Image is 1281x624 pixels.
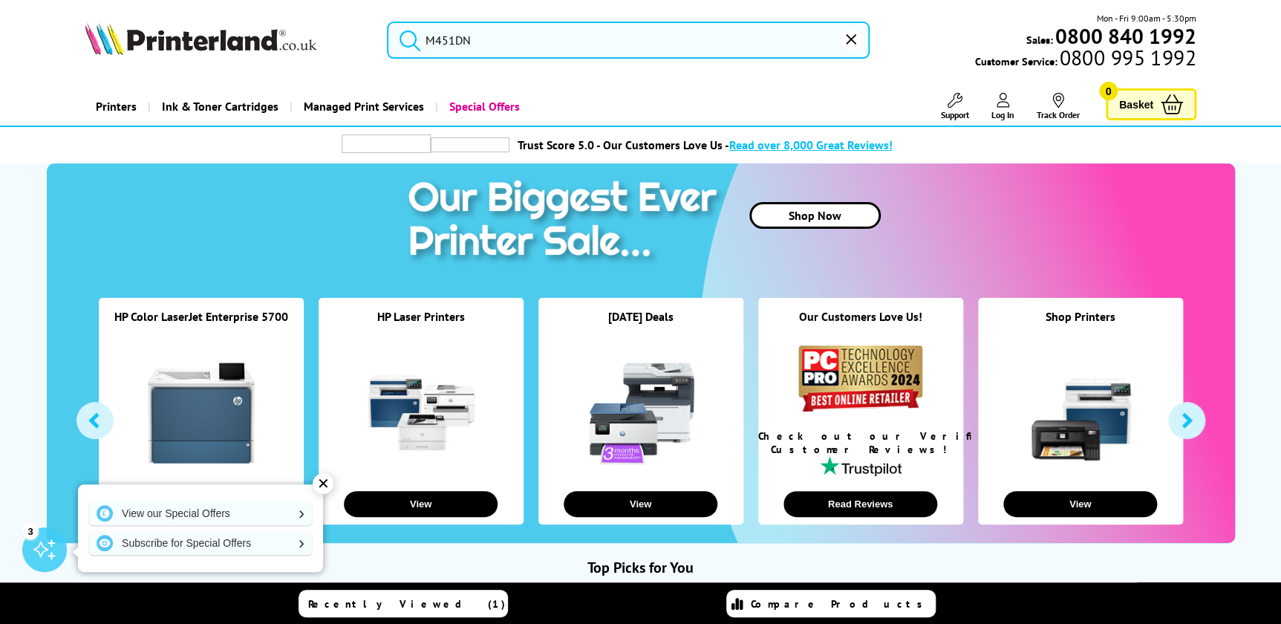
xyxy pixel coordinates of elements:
img: printer sale [400,163,731,280]
a: Compare Products [726,590,936,617]
a: Shop Now [749,202,881,229]
span: Compare Products [751,597,930,611]
span: Customer Service: [974,51,1196,68]
span: Sales: [1026,33,1053,47]
a: HP Color LaserJet Enterprise 5700 [114,309,288,324]
a: Subscribe for Special Offers [89,531,312,555]
span: 0 [1099,82,1118,100]
a: View our Special Offers [89,501,312,525]
div: 3 [22,522,39,539]
span: Recently Viewed (1) [308,597,506,611]
span: Mon - Fri 9:00am - 5:30pm [1097,11,1196,25]
div: ✕ [313,473,333,494]
a: Support [941,93,969,120]
img: Printerland Logo [85,22,316,55]
div: Shop Printers [978,309,1183,342]
span: 0800 995 1992 [1057,51,1196,65]
button: Read Reviews [783,491,937,517]
span: Log In [991,109,1014,120]
a: HP Laser Printers [377,309,465,324]
a: Recently Viewed (1) [299,590,508,617]
div: [DATE] Deals [538,309,743,342]
a: Managed Print Services [290,88,435,126]
button: View [1003,491,1157,517]
a: Trust Score 5.0 - Our Customers Love Us -Read over 8,000 Great Reviews! [517,137,892,152]
a: Log In [991,93,1014,120]
span: Read over 8,000 Great Reviews! [728,137,892,152]
b: 0800 840 1992 [1055,22,1196,50]
div: Our Customers Love Us! [758,309,963,342]
a: Printers [85,88,148,126]
img: trustpilot rating [342,134,431,153]
span: Basket [1119,94,1153,114]
button: View [344,491,498,517]
a: Printerland Logo [85,22,368,58]
input: Search product [387,22,870,59]
img: trustpilot rating [431,137,509,152]
a: Basket 0 [1106,88,1196,120]
span: Support [941,109,969,120]
a: Special Offers [435,88,531,126]
a: 0800 840 1992 [1053,29,1196,43]
button: View [564,491,717,517]
a: Ink & Toner Cartridges [148,88,290,126]
span: Ink & Toner Cartridges [162,88,278,126]
a: Track Order [1037,93,1080,120]
div: Check out our Verified Customer Reviews! [758,429,963,456]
